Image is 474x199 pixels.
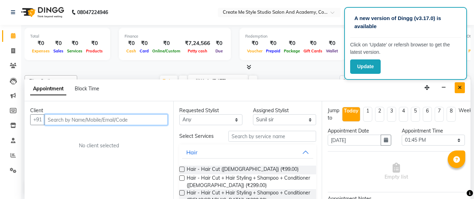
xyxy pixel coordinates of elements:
[84,49,105,53] span: Products
[182,39,213,47] div: ₹7,24,566
[45,114,168,125] input: Search by Name/Mobile/Email/Code
[245,39,264,47] div: ₹0
[125,39,138,47] div: ₹0
[447,107,456,122] li: 8
[30,114,45,125] button: +91
[455,82,465,93] button: Close
[213,39,225,47] div: ₹0
[151,49,182,53] span: Online/Custom
[340,76,401,86] input: Search Appointment
[324,39,340,47] div: ₹0
[174,133,223,140] div: Select Services
[151,39,182,47] div: ₹0
[30,49,52,53] span: Expenses
[210,76,245,86] input: 2025-09-03
[214,49,225,53] span: Due
[125,33,225,39] div: Finance
[30,83,66,95] span: Appointment
[138,49,151,53] span: Card
[194,78,210,84] span: Wed
[65,39,84,47] div: ₹0
[354,14,457,30] p: A new version of Dingg (v3.17.0) is available
[264,49,282,53] span: Prepaid
[387,107,396,122] li: 3
[182,146,314,159] button: Hair
[18,2,66,22] img: logo
[186,49,209,53] span: Petty cash
[328,135,381,146] input: yyyy-mm-dd
[84,39,105,47] div: ₹0
[186,148,198,156] div: Hair
[350,41,461,56] p: Click on ‘Update’ or refersh browser to get the latest version.
[30,39,52,47] div: ₹0
[52,39,65,47] div: ₹0
[125,49,138,53] span: Cash
[228,131,316,142] input: Search by service name
[52,49,65,53] span: Sales
[187,166,299,174] span: Hair - Hair Cut ([DEMOGRAPHIC_DATA]) (₹99.00)
[253,107,316,114] div: Assigned Stylist
[160,76,178,86] span: Today
[328,107,339,122] div: Jump to
[363,107,372,122] li: 1
[344,107,359,115] div: Today
[30,33,105,39] div: Total
[245,49,264,53] span: Voucher
[435,107,444,122] li: 7
[302,49,324,53] span: Gift Cards
[138,39,151,47] div: ₹0
[29,78,54,84] span: Filter Stylist
[385,163,408,181] span: Empty list
[77,2,108,22] b: 08047224946
[75,85,99,92] span: Block Time
[399,107,408,122] li: 4
[282,39,302,47] div: ₹0
[375,107,384,122] li: 2
[324,49,340,53] span: Wallet
[245,33,340,39] div: Redemption
[65,49,84,53] span: Services
[328,127,391,135] div: Appointment Date
[264,39,282,47] div: ₹0
[411,107,420,122] li: 5
[282,49,302,53] span: Package
[47,142,151,149] div: No client selected
[30,107,168,114] div: Client
[187,174,311,189] span: Hair - Hair Cut + Hair Styling + Shampoo + Conditioner ([DEMOGRAPHIC_DATA]) (₹299.00)
[302,39,324,47] div: ₹0
[179,107,242,114] div: Requested Stylist
[402,127,465,135] div: Appointment Time
[350,59,381,74] button: Update
[423,107,432,122] li: 6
